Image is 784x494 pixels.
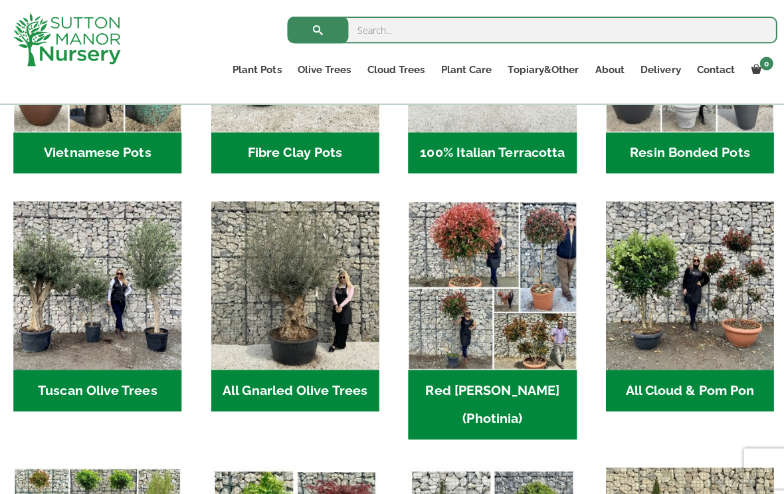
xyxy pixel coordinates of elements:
input: Search... [285,17,771,43]
a: Cloud Trees [356,60,429,78]
img: Home - 7716AD77 15EA 4607 B135 B37375859F10 [13,200,180,367]
a: Visit product category All Cloud & Pom Pon [601,200,767,408]
span: 0 [753,57,767,70]
h2: Resin Bonded Pots [601,132,767,173]
h2: All Cloud & Pom Pon [601,367,767,408]
a: Olive Trees [287,60,356,78]
img: Home - 5833C5B7 31D0 4C3A 8E42 DB494A1738DB [209,200,376,367]
a: Visit product category All Gnarled Olive Trees [209,200,376,408]
a: Plant Care [429,60,496,78]
a: Contact [683,60,737,78]
a: Topiary&Other [496,60,582,78]
h2: Fibre Clay Pots [209,132,376,173]
h2: Vietnamese Pots [13,132,180,173]
a: Plant Pots [223,60,287,78]
h2: Tuscan Olive Trees [13,367,180,408]
h2: Red [PERSON_NAME] (Photinia) [405,367,571,436]
a: About [582,60,627,78]
img: logo [13,13,120,66]
img: Home - A124EB98 0980 45A7 B835 C04B779F7765 [601,200,767,367]
h2: 100% Italian Terracotta [405,132,571,173]
a: Visit product category Red Robin (Photinia) [405,200,571,436]
a: Visit product category Tuscan Olive Trees [13,200,180,408]
a: Delivery [627,60,683,78]
img: Home - F5A23A45 75B5 4929 8FB2 454246946332 [405,200,571,367]
a: 0 [737,60,771,78]
h2: All Gnarled Olive Trees [209,367,376,408]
